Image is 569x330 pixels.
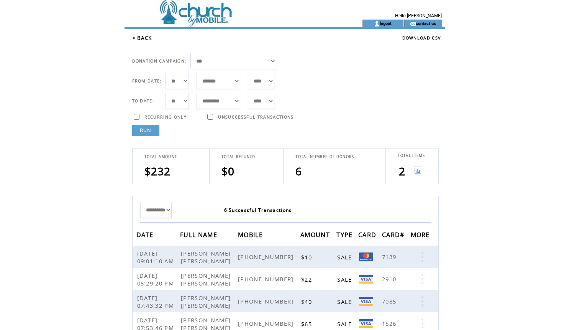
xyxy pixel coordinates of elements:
span: 1526 [382,320,398,327]
span: $65 [301,320,314,328]
a: MOBILE [238,232,265,237]
span: CARD# [382,229,407,243]
a: CARD# [382,232,407,237]
span: SALE [337,298,354,305]
span: SALE [337,276,354,283]
span: DONATION CAMPAIGN: [132,58,187,64]
span: SALE [337,320,354,328]
span: $22 [301,276,314,283]
img: View graph [413,167,422,176]
span: [PHONE_NUMBER] [238,275,296,283]
span: $232 [144,164,171,178]
span: [DATE] 07:43:32 PM [137,294,176,309]
a: < BACK [132,35,152,41]
img: Visa [359,275,373,284]
span: FULL NAME [180,229,219,243]
span: TYPE [336,229,354,243]
span: AMOUNT [300,229,332,243]
span: TO DATE: [132,98,154,104]
a: CARD [358,232,378,237]
a: RUN [132,125,159,136]
span: $0 [221,164,235,178]
span: [PERSON_NAME] [PERSON_NAME] [181,272,233,287]
img: Mastercard [359,252,373,261]
span: [PERSON_NAME] [PERSON_NAME] [181,249,233,265]
span: FROM DATE: [132,78,162,84]
span: 6 Successful Transactions [224,207,292,213]
span: 2 [399,164,405,178]
a: logout [380,21,392,26]
span: [DATE] 09:01:10 AM [137,249,176,265]
span: [PHONE_NUMBER] [238,297,296,305]
span: [PHONE_NUMBER] [238,253,296,261]
span: Hello [PERSON_NAME] [395,13,442,18]
span: 7085 [382,297,398,305]
span: $10 [301,253,314,261]
span: TOTAL REFUNDS [221,154,256,159]
span: TOTAL NUMBER OF DONORS [295,154,354,159]
span: [PHONE_NUMBER] [238,320,296,327]
span: [DATE] 05:29:20 PM [137,272,176,287]
img: Visa [359,297,373,306]
span: MORE [411,229,432,243]
a: DATE [136,232,156,237]
span: CARD [358,229,378,243]
span: $40 [301,298,314,305]
a: FULL NAME [180,232,219,237]
img: contact_us_icon.gif [410,21,416,27]
img: Visa [359,319,373,328]
span: 2910 [382,275,398,283]
a: contact us [416,21,436,26]
span: 7139 [382,253,398,261]
span: 6 [295,164,302,178]
span: UNSUCCESSFUL TRANSACTIONS [218,114,294,120]
span: TOTAL ITEMS [398,153,425,158]
span: SALE [337,253,354,261]
a: DOWNLOAD CSV [402,35,441,41]
span: RECURRING ONLY [144,114,187,120]
span: DATE [136,229,156,243]
span: TOTAL AMOUNT [144,154,177,159]
span: MOBILE [238,229,265,243]
img: account_icon.gif [374,21,380,27]
span: [PERSON_NAME] [PERSON_NAME] [181,294,233,309]
a: AMOUNT [300,232,332,237]
a: TYPE [336,232,354,237]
